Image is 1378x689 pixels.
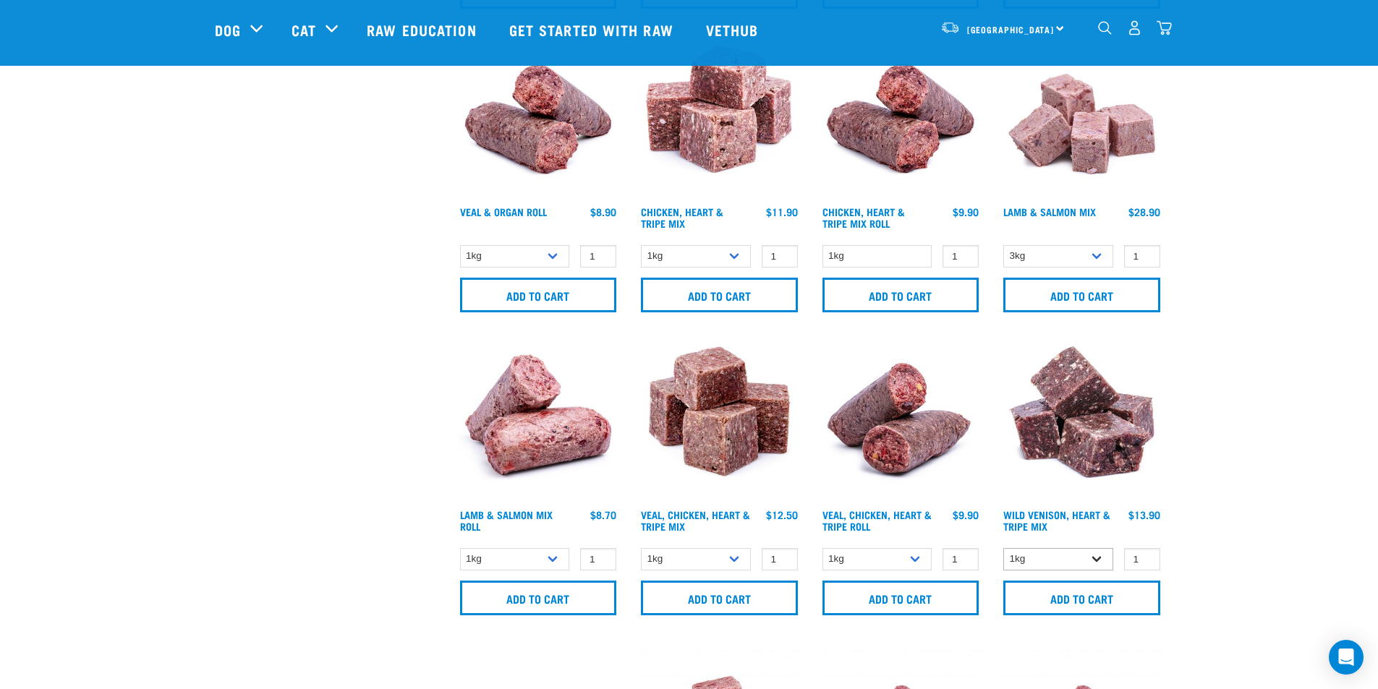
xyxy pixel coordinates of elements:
[641,512,750,528] a: Veal, Chicken, Heart & Tripe Mix
[1128,206,1160,218] div: $28.90
[822,581,979,615] input: Add to cart
[943,245,979,268] input: 1
[460,512,553,528] a: Lamb & Salmon Mix Roll
[495,1,692,59] a: Get started with Raw
[1003,581,1160,615] input: Add to cart
[460,209,547,214] a: Veal & Organ Roll
[766,509,798,521] div: $12.50
[1003,512,1110,528] a: Wild Venison, Heart & Tripe Mix
[822,278,979,312] input: Add to cart
[819,338,983,502] img: 1263 Chicken Organ Roll 02
[762,245,798,268] input: 1
[1157,20,1172,35] img: home-icon@2x.png
[1000,338,1164,502] img: 1171 Venison Heart Tripe Mix 01
[1124,245,1160,268] input: 1
[967,27,1055,32] span: [GEOGRAPHIC_DATA]
[1128,509,1160,521] div: $13.90
[822,209,905,226] a: Chicken, Heart & Tripe Mix Roll
[641,581,798,615] input: Add to cart
[590,509,616,521] div: $8.70
[641,209,723,226] a: Chicken, Heart & Tripe Mix
[352,1,494,59] a: Raw Education
[943,548,979,570] input: 1
[456,35,621,199] img: Veal Organ Mix Roll 01
[1003,209,1096,214] a: Lamb & Salmon Mix
[215,19,241,40] a: Dog
[641,278,798,312] input: Add to cart
[953,206,979,218] div: $9.90
[460,581,617,615] input: Add to cart
[292,19,316,40] a: Cat
[762,548,798,570] input: 1
[637,35,801,199] img: 1062 Chicken Heart Tripe Mix 01
[1003,278,1160,312] input: Add to cart
[580,245,616,268] input: 1
[460,278,617,312] input: Add to cart
[819,35,983,199] img: Chicken Heart Tripe Roll 01
[692,1,777,59] a: Vethub
[1124,548,1160,570] input: 1
[940,21,960,34] img: van-moving.png
[953,509,979,521] div: $9.90
[1127,20,1142,35] img: user.png
[1098,21,1112,35] img: home-icon-1@2x.png
[590,206,616,218] div: $8.90
[637,338,801,502] img: Veal Chicken Heart Tripe Mix 01
[1000,35,1164,199] img: 1029 Lamb Salmon Mix 01
[766,206,798,218] div: $11.90
[580,548,616,570] input: 1
[456,338,621,502] img: 1261 Lamb Salmon Roll 01
[1329,640,1364,675] div: Open Intercom Messenger
[822,512,932,528] a: Veal, Chicken, Heart & Tripe Roll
